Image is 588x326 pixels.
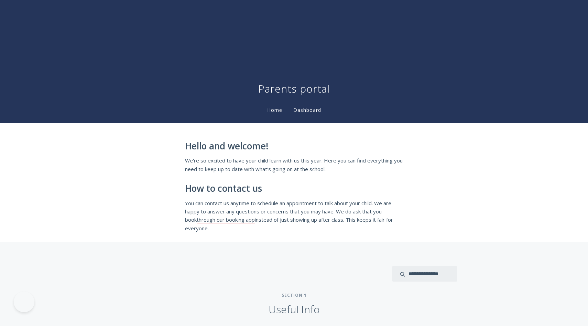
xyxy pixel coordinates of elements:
h2: Hello and welcome! [185,141,403,151]
p: You can contact us anytime to schedule an appointment to talk about your child. We are happy to a... [185,199,403,233]
p: We're so excited to have your child learn with us this year. Here you can find everything you nee... [185,156,403,173]
h2: How to contact us [185,183,403,194]
a: Dashboard [292,107,323,114]
input: search input [392,266,457,282]
iframe: Toggle Customer Support [14,292,34,312]
a: through our booking app [197,216,255,223]
h1: Parents portal [258,82,330,96]
a: Home [266,107,284,113]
